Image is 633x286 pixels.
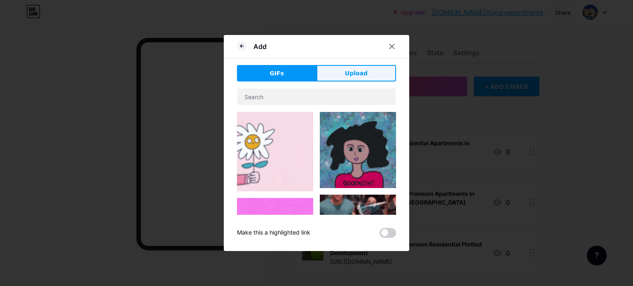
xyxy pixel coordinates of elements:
[320,112,396,188] img: Gihpy
[270,69,284,78] span: GIFs
[316,65,396,81] button: Upload
[345,69,368,78] span: Upload
[237,198,313,272] img: Gihpy
[237,88,396,105] input: Search
[237,228,310,238] div: Make this a highlighted link
[320,195,396,258] img: Gihpy
[253,42,267,51] div: Add
[237,65,316,81] button: GIFs
[237,112,313,191] img: Gihpy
